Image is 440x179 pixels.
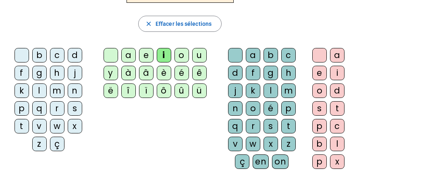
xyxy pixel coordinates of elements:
[264,83,278,98] div: l
[330,66,345,80] div: i
[246,48,260,62] div: a
[192,66,207,80] div: ê
[50,101,64,116] div: r
[264,137,278,151] div: x
[246,66,260,80] div: f
[50,137,64,151] div: ç
[68,83,82,98] div: n
[174,83,189,98] div: û
[312,154,327,169] div: p
[139,48,154,62] div: e
[32,83,47,98] div: l
[246,119,260,133] div: r
[281,119,296,133] div: t
[281,101,296,116] div: p
[330,154,345,169] div: x
[138,16,222,32] button: Effacer les sélections
[32,48,47,62] div: b
[68,48,82,62] div: d
[121,66,136,80] div: à
[228,66,243,80] div: d
[281,66,296,80] div: h
[253,154,269,169] div: en
[139,83,154,98] div: ï
[68,101,82,116] div: s
[32,137,47,151] div: z
[246,83,260,98] div: k
[330,48,345,62] div: a
[104,66,118,80] div: y
[157,66,171,80] div: è
[228,83,243,98] div: j
[121,83,136,98] div: î
[330,83,345,98] div: d
[50,83,64,98] div: m
[264,119,278,133] div: s
[330,119,345,133] div: c
[32,119,47,133] div: v
[104,83,118,98] div: ë
[15,83,29,98] div: k
[228,101,243,116] div: n
[264,48,278,62] div: b
[312,137,327,151] div: b
[312,66,327,80] div: e
[15,119,29,133] div: t
[246,137,260,151] div: w
[50,48,64,62] div: c
[32,101,47,116] div: q
[157,83,171,98] div: ô
[281,137,296,151] div: z
[32,66,47,80] div: g
[15,101,29,116] div: p
[50,66,64,80] div: h
[156,19,212,29] span: Effacer les sélections
[50,119,64,133] div: w
[312,119,327,133] div: p
[121,48,136,62] div: a
[68,66,82,80] div: j
[330,137,345,151] div: l
[264,66,278,80] div: g
[15,66,29,80] div: f
[281,83,296,98] div: m
[139,66,154,80] div: â
[174,48,189,62] div: o
[174,66,189,80] div: é
[272,154,288,169] div: on
[312,83,327,98] div: o
[228,119,243,133] div: q
[192,83,207,98] div: ü
[281,48,296,62] div: c
[246,101,260,116] div: o
[312,101,327,116] div: s
[228,137,243,151] div: v
[330,101,345,116] div: t
[264,101,278,116] div: é
[157,48,171,62] div: i
[192,48,207,62] div: u
[68,119,82,133] div: x
[235,154,249,169] div: ç
[145,20,152,27] mat-icon: close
